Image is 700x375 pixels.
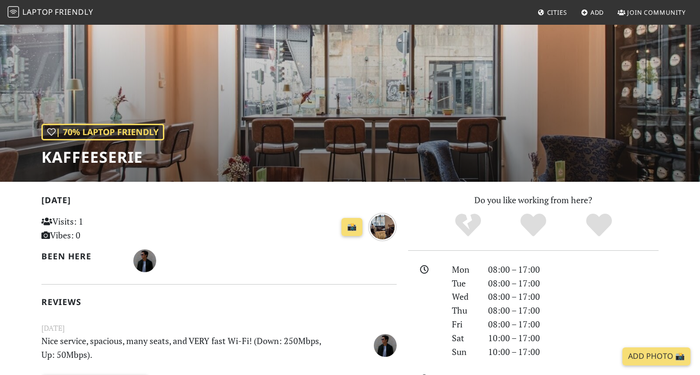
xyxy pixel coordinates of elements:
img: LaptopFriendly [8,6,19,18]
img: 6743-shin.jpg [133,249,156,272]
div: Tue [446,276,482,290]
a: 25 days ago [368,220,397,231]
a: LaptopFriendly LaptopFriendly [8,4,93,21]
div: Fri [446,317,482,331]
div: Yes [500,212,566,238]
div: Sat [446,331,482,345]
a: Join Community [614,4,690,21]
div: Sun [446,345,482,359]
p: Nice service, spacious, many seats, and VERY fast Wi-Fi! (Down: 250Mbps, Up: 50Mbps). [36,334,341,362]
div: Wed [446,290,482,304]
div: Definitely! [566,212,632,238]
small: [DATE] [36,322,402,334]
div: 08:00 – 17:00 [482,317,664,331]
h2: Reviews [41,297,397,307]
div: 08:00 – 17:00 [482,290,664,304]
span: Laptop [22,7,53,17]
div: 08:00 – 17:00 [482,276,664,290]
a: Add [577,4,608,21]
p: Visits: 1 Vibes: 0 [41,215,152,242]
p: Do you like working from here? [408,193,659,207]
div: 10:00 – 17:00 [482,331,664,345]
div: 08:00 – 17:00 [482,304,664,317]
h2: [DATE] [41,195,397,209]
span: Add [590,8,604,17]
h2: Been here [41,251,122,261]
img: 25 days ago [368,213,397,241]
div: Mon [446,263,482,276]
span: Shin [133,254,156,266]
div: Thu [446,304,482,317]
div: 08:00 – 17:00 [482,263,664,276]
div: 10:00 – 17:00 [482,345,664,359]
a: 📸 [341,218,362,236]
div: | 70% Laptop Friendly [41,124,164,140]
span: Friendly [55,7,93,17]
span: Join Community [627,8,686,17]
a: Cities [534,4,571,21]
span: Cities [547,8,567,17]
h1: Kaffeeserie [41,148,164,166]
img: 6743-shin.jpg [374,334,397,357]
div: No [435,212,501,238]
span: Shin [374,338,397,350]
